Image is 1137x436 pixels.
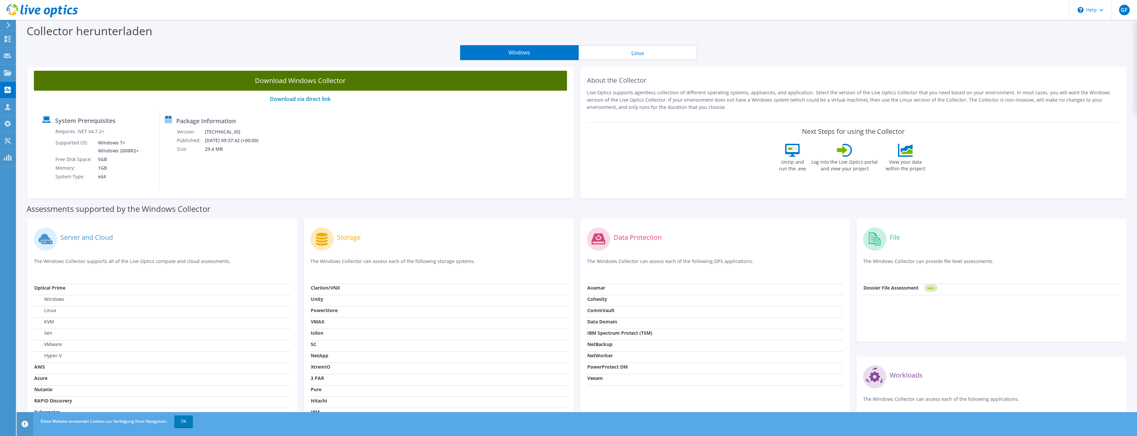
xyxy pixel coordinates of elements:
[579,45,697,60] button: Linux
[34,307,56,314] label: Linux
[311,285,340,291] strong: Clariion/VNX
[93,172,140,181] td: x64
[311,318,324,325] strong: VMAX
[177,128,204,136] td: Version:
[34,285,65,291] strong: Optical Prime
[204,145,267,153] td: 29.4 MB
[93,155,140,164] td: 5GB
[34,409,60,415] strong: Kubernetes
[34,318,54,325] label: KVM
[34,296,64,303] label: Windows
[881,157,929,172] label: View your data within the project
[34,386,52,392] strong: Nutanix
[587,352,613,359] strong: NetWorker
[863,395,1120,409] p: The Windows Collector can assess each of the following applications.
[928,286,934,290] tspan: NEW!
[55,155,93,164] td: Free Disk Space:
[1119,5,1130,15] span: GF
[55,117,116,124] label: System Prerequisites
[34,258,290,271] p: The Windows Collector supports all of the Live Optics compute and cloud assessments.
[311,397,327,404] strong: Hitachi
[890,372,923,379] label: Workloads
[93,138,140,155] td: Windows 7+ Windows 2008R2+
[55,164,93,172] td: Memory:
[34,375,47,381] strong: Azure
[587,341,612,347] strong: NetBackup
[890,234,900,241] label: File
[55,128,104,135] label: Requires .NET V4.7.2+
[311,352,328,359] strong: NetApp
[311,307,338,313] strong: PowerStore
[587,375,603,381] strong: Veeam
[863,285,919,291] strong: Dossier File Assessment
[55,172,93,181] td: System Type:
[587,285,605,291] strong: Avamar
[204,136,267,145] td: [DATE] 09:37:42 (+00:00)
[34,330,52,336] label: Xen
[34,352,62,359] label: Hyper-V
[337,234,361,241] label: Storage
[34,397,72,404] strong: RAPID Discovery
[270,95,331,103] a: Download via direct link
[177,136,204,145] td: Published:
[41,418,167,424] span: Diese Website verwendet Cookies zur Verfolgung Ihrer Navigation.
[587,364,628,370] strong: PowerProtect DM
[587,76,1120,84] h2: About the Collector
[811,157,878,172] label: Log into the Live Optics portal and view your project
[27,206,210,212] label: Assessments supported by the Windows Collector
[311,330,323,336] strong: Isilon
[460,45,579,60] button: Windows
[613,234,662,241] label: Data Protection
[177,145,204,153] td: Size:
[587,258,844,271] p: The Windows Collector can assess each of the following DPS applications.
[60,234,113,241] label: Server and Cloud
[1078,7,1084,13] svg: \n
[55,138,93,155] td: Supported OS:
[587,307,614,313] strong: CommVault
[310,258,567,271] p: The Windows Collector can assess each of the following storage systems.
[311,386,321,392] strong: Pure
[34,364,45,370] strong: AWS
[587,318,617,325] strong: Data Domain
[174,415,193,427] a: OK
[311,375,324,381] strong: 3 PAR
[311,364,330,370] strong: XtremIO
[587,89,1120,111] p: Live Optics supports agentless collection of different operating systems, appliances, and applica...
[204,128,267,136] td: [TECHNICAL_ID]
[311,409,320,415] strong: IBM
[34,341,62,348] label: VMware
[311,296,323,302] strong: Unity
[587,330,652,336] strong: IBM Spectrum Protect (TSM)
[176,118,236,124] label: Package Information
[863,258,1120,271] p: The Windows Collector can provide file level assessments.
[311,341,316,347] strong: SC
[802,128,905,135] label: Next Steps for using the Collector
[777,157,808,172] label: Unzip and run the .exe
[34,71,567,91] a: Download Windows Collector
[27,23,152,39] label: Collector herunterladen
[93,164,140,172] td: 1GB
[587,296,607,302] strong: Cohesity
